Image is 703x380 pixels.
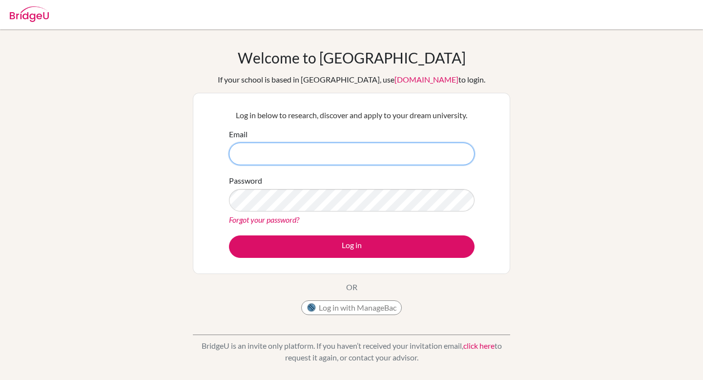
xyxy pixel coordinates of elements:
[346,281,357,293] p: OR
[193,340,510,363] p: BridgeU is an invite only platform. If you haven’t received your invitation email, to request it ...
[229,109,475,121] p: Log in below to research, discover and apply to your dream university.
[463,341,495,350] a: click here
[10,6,49,22] img: Bridge-U
[301,300,402,315] button: Log in with ManageBac
[229,175,262,187] label: Password
[394,75,458,84] a: [DOMAIN_NAME]
[229,235,475,258] button: Log in
[218,74,485,85] div: If your school is based in [GEOGRAPHIC_DATA], use to login.
[229,128,248,140] label: Email
[238,49,466,66] h1: Welcome to [GEOGRAPHIC_DATA]
[229,215,299,224] a: Forgot your password?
